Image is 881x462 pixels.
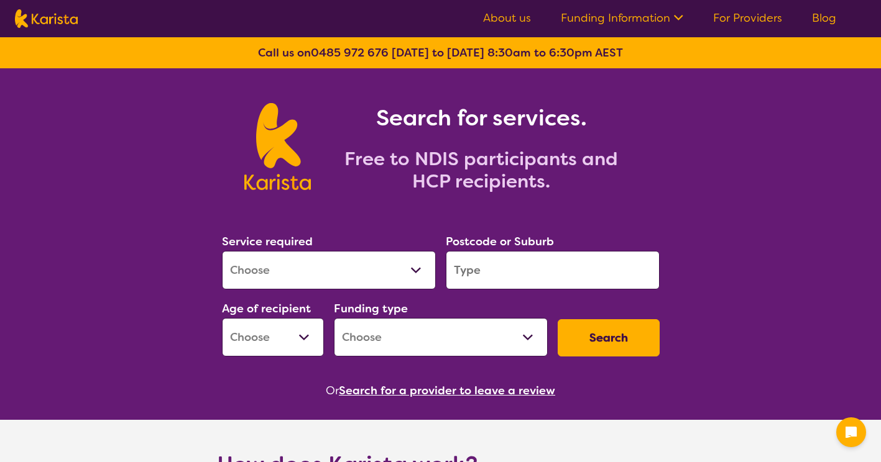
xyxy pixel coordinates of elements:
span: Or [326,381,339,400]
button: Search [558,319,660,356]
a: 0485 972 676 [311,45,389,60]
a: About us [483,11,531,25]
label: Age of recipient [222,301,311,316]
label: Funding type [334,301,408,316]
img: Karista logo [244,103,311,190]
input: Type [446,251,660,289]
a: Funding Information [561,11,683,25]
a: For Providers [713,11,782,25]
button: Search for a provider to leave a review [339,381,555,400]
h2: Free to NDIS participants and HCP recipients. [326,148,637,192]
h1: Search for services. [326,103,637,133]
label: Service required [222,234,313,249]
a: Blog [812,11,836,25]
b: Call us on [DATE] to [DATE] 8:30am to 6:30pm AEST [258,45,623,60]
img: Karista logo [15,9,78,28]
label: Postcode or Suburb [446,234,554,249]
